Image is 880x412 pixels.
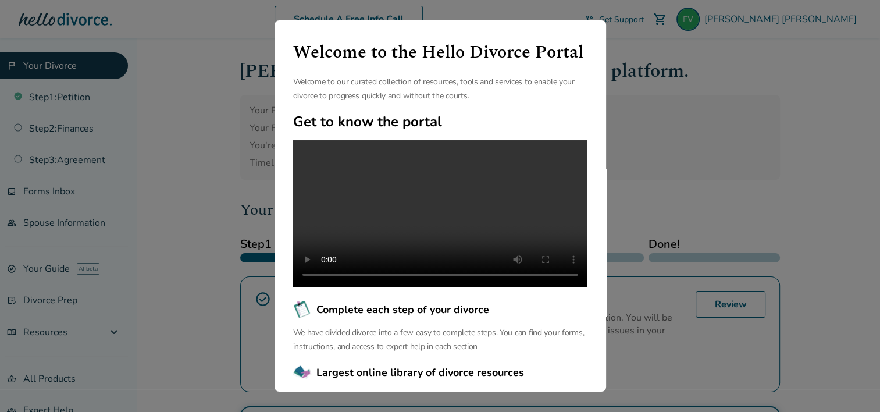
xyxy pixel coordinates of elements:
h2: Get to know the portal [293,112,587,131]
span: Largest online library of divorce resources [316,365,524,380]
img: Complete each step of your divorce [293,300,312,319]
h1: Welcome to the Hello Divorce Portal [293,39,587,66]
img: Largest online library of divorce resources [293,363,312,382]
p: We have divided divorce into a few easy to complete steps. You can find your forms, instructions,... [293,326,587,354]
iframe: Chat Widget [822,356,880,412]
p: Welcome to our curated collection of resources, tools and services to enable your divorce to prog... [293,75,587,103]
span: Complete each step of your divorce [316,302,489,317]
